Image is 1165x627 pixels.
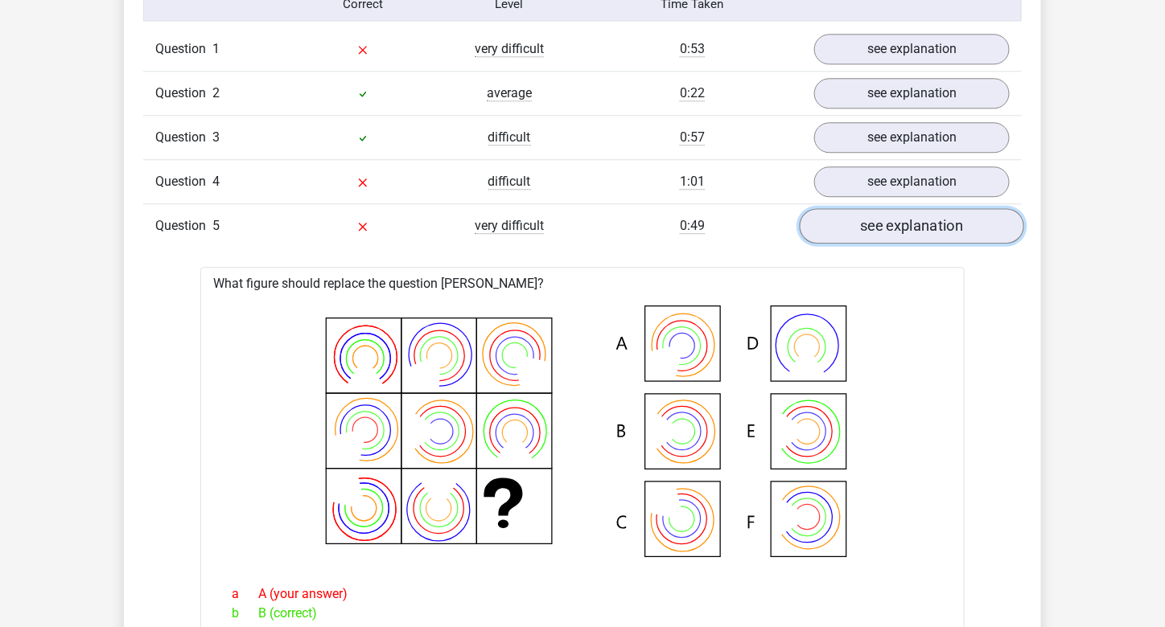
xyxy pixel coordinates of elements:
[680,218,705,234] span: 0:49
[680,129,705,145] span: 0:57
[800,208,1024,244] a: see explanation
[155,84,212,103] span: Question
[487,85,532,101] span: average
[475,41,544,57] span: very difficult
[232,584,258,604] span: a
[155,39,212,59] span: Question
[475,218,544,234] span: very difficult
[814,166,1010,197] a: see explanation
[212,129,220,145] span: 3
[232,604,258,623] span: b
[814,34,1010,64] a: see explanation
[212,41,220,56] span: 1
[212,174,220,189] span: 4
[680,41,705,57] span: 0:53
[220,584,945,604] div: A (your answer)
[155,128,212,147] span: Question
[814,122,1010,153] a: see explanation
[680,85,705,101] span: 0:22
[814,78,1010,109] a: see explanation
[220,604,945,623] div: B (correct)
[212,218,220,233] span: 5
[680,174,705,190] span: 1:01
[212,85,220,100] span: 2
[155,172,212,191] span: Question
[155,216,212,236] span: Question
[488,174,531,190] span: difficult
[488,129,531,145] span: difficult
